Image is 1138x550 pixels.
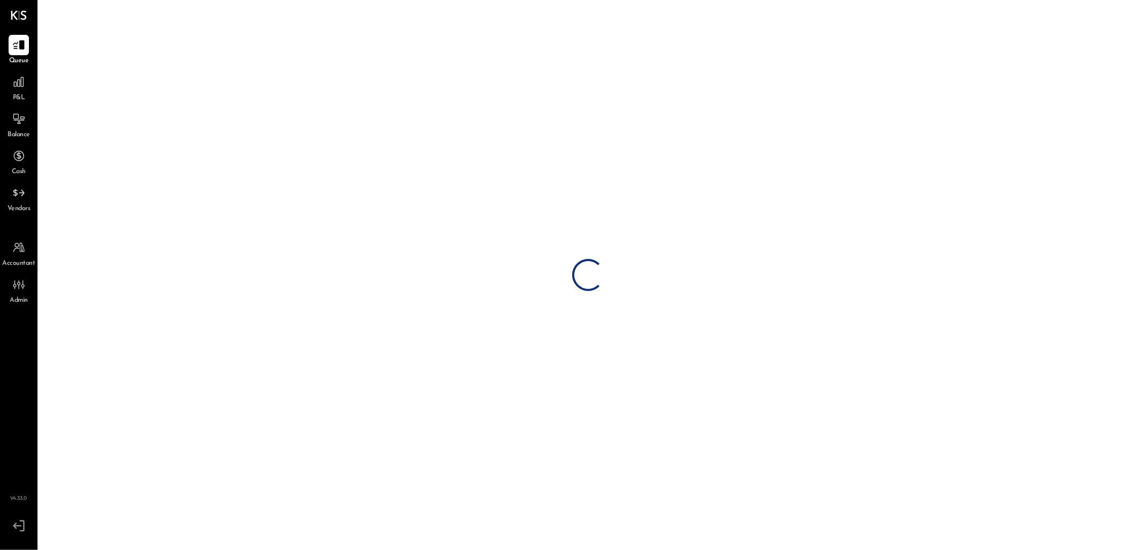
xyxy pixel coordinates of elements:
a: Queue [1,35,37,66]
a: Balance [1,109,37,140]
span: Balance [8,130,30,140]
span: Admin [10,296,28,306]
span: Queue [9,56,29,66]
a: Vendors [1,183,37,214]
a: Admin [1,274,37,306]
span: P&L [13,93,25,103]
span: Vendors [8,204,31,214]
a: P&L [1,72,37,103]
span: Cash [12,167,26,177]
span: Accountant [3,259,35,269]
a: Cash [1,146,37,177]
a: Accountant [1,237,37,269]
